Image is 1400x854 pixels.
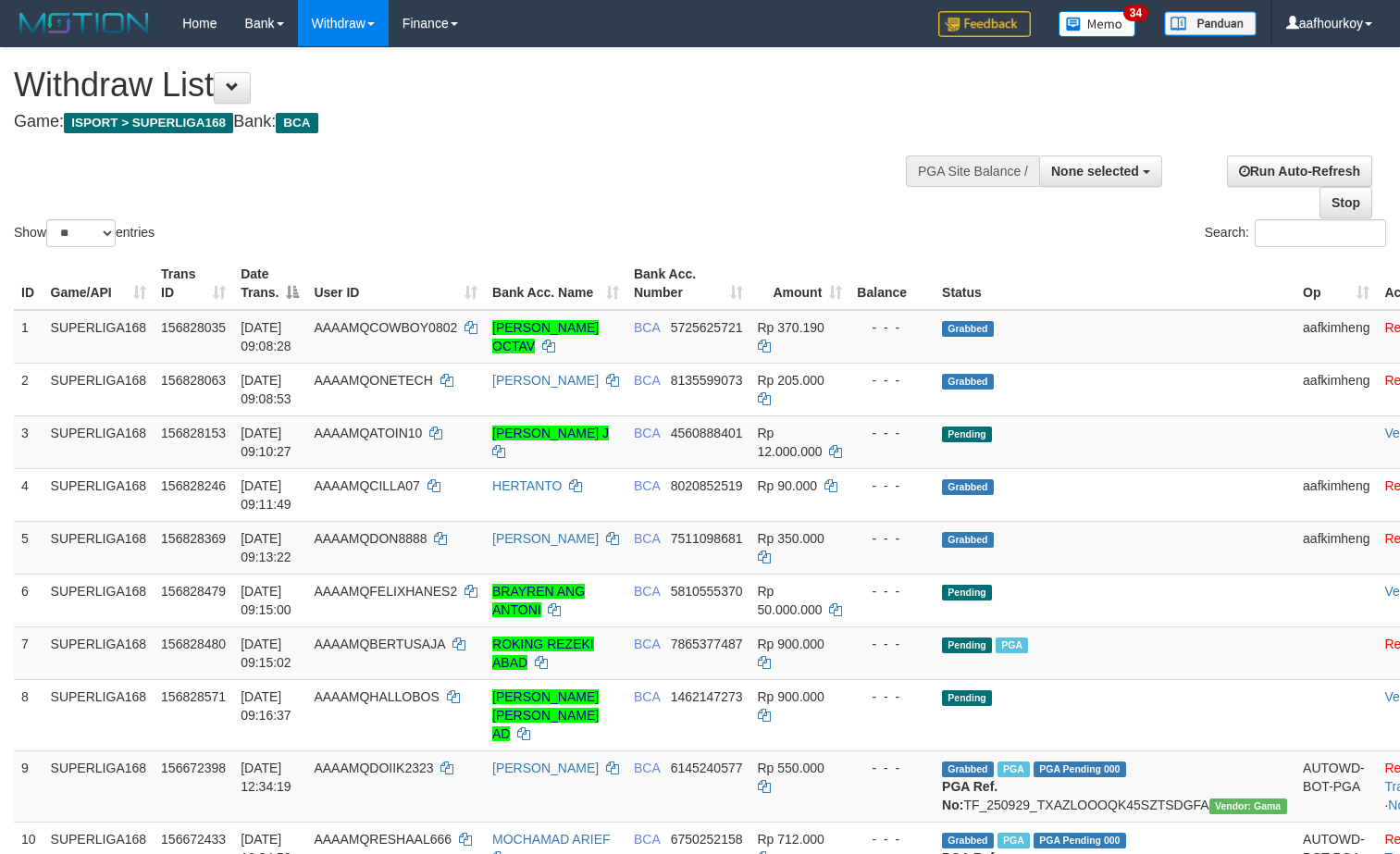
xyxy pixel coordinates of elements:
[492,761,599,775] a: [PERSON_NAME]
[626,257,750,310] th: Bank Acc. Number: activate to sort column ascending
[161,637,226,651] span: 156828480
[634,637,660,651] span: BCA
[43,415,155,468] td: SUPERLIGA168
[276,113,317,133] span: BCA
[857,635,927,653] div: - - -
[161,426,226,440] span: 156828153
[857,371,927,390] div: - - -
[492,426,609,440] a: [PERSON_NAME] J
[758,320,824,335] span: Rp 370.190
[634,761,660,775] span: BCA
[942,321,994,337] span: Grabbed
[14,310,43,364] td: 1
[492,689,599,741] a: [PERSON_NAME] [PERSON_NAME] AD
[935,750,1295,822] td: TF_250929_TXAZLOOOQK45SZTSDGFA
[857,830,927,848] div: - - -
[942,761,994,777] span: Grabbed
[634,531,660,546] span: BCA
[996,637,1028,653] span: Marked by aafsoycanthlai
[1295,750,1377,822] td: AUTOWD-BOT-PGA
[671,426,743,440] span: Copy 4560888401 to clipboard
[492,373,599,388] a: [PERSON_NAME]
[942,779,997,812] b: PGA Ref. No:
[14,219,155,247] label: Show entries
[758,426,823,459] span: Rp 12.000.000
[161,320,226,335] span: 156828035
[14,9,155,37] img: MOTION_logo.png
[857,582,927,600] div: - - -
[241,761,291,794] span: [DATE] 12:34:19
[492,584,585,617] a: BRAYREN ANG ANTONI
[43,574,155,626] td: SUPERLIGA168
[942,585,992,600] span: Pending
[634,373,660,388] span: BCA
[1319,187,1372,218] a: Stop
[942,427,992,442] span: Pending
[758,584,823,617] span: Rp 50.000.000
[671,373,743,388] span: Copy 8135599073 to clipboard
[1205,219,1386,247] label: Search:
[942,637,992,653] span: Pending
[241,426,291,459] span: [DATE] 09:10:27
[14,257,43,310] th: ID
[492,478,562,493] a: HERTANTO
[857,318,927,337] div: - - -
[1295,521,1377,574] td: aafkimheng
[14,415,43,468] td: 3
[938,11,1031,37] img: Feedback.jpg
[942,374,994,390] span: Grabbed
[671,320,743,335] span: Copy 5725625721 to clipboard
[161,531,226,546] span: 156828369
[1295,257,1377,310] th: Op: activate to sort column ascending
[857,687,927,706] div: - - -
[161,689,226,704] span: 156828571
[1039,155,1162,187] button: None selected
[849,257,935,310] th: Balance
[43,310,155,364] td: SUPERLIGA168
[1034,833,1126,848] span: PGA Pending
[43,257,155,310] th: Game/API: activate to sort column ascending
[492,637,594,670] a: ROKING REZEKI ABAD
[857,529,927,548] div: - - -
[14,574,43,626] td: 6
[14,750,43,822] td: 9
[314,637,444,651] span: AAAAMQBERTUSAJA
[671,584,743,599] span: Copy 5810555370 to clipboard
[492,320,599,353] a: [PERSON_NAME] OCTAV
[314,426,422,440] span: AAAAMQATOIN10
[634,320,660,335] span: BCA
[161,373,226,388] span: 156828063
[857,477,927,495] div: - - -
[857,759,927,777] div: - - -
[241,689,291,723] span: [DATE] 09:16:37
[634,478,660,493] span: BCA
[935,257,1295,310] th: Status
[43,363,155,415] td: SUPERLIGA168
[161,584,226,599] span: 156828479
[1209,798,1287,814] span: Vendor URL: https://trx31.1velocity.biz
[14,679,43,750] td: 8
[241,584,291,617] span: [DATE] 09:15:00
[14,363,43,415] td: 2
[1227,155,1372,187] a: Run Auto-Refresh
[241,637,291,670] span: [DATE] 09:15:02
[1051,164,1139,179] span: None selected
[634,426,660,440] span: BCA
[314,584,457,599] span: AAAAMQFELIXHANES2
[314,320,457,335] span: AAAAMQCOWBOY0802
[758,478,818,493] span: Rp 90.000
[1164,11,1257,36] img: panduan.png
[1295,310,1377,364] td: aafkimheng
[233,257,306,310] th: Date Trans.: activate to sort column descending
[161,832,226,847] span: 156672433
[43,626,155,679] td: SUPERLIGA168
[942,532,994,548] span: Grabbed
[634,832,660,847] span: BCA
[241,373,291,406] span: [DATE] 09:08:53
[492,531,599,546] a: [PERSON_NAME]
[671,531,743,546] span: Copy 7511098681 to clipboard
[161,478,226,493] span: 156828246
[906,155,1039,187] div: PGA Site Balance /
[857,424,927,442] div: - - -
[758,637,824,651] span: Rp 900.000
